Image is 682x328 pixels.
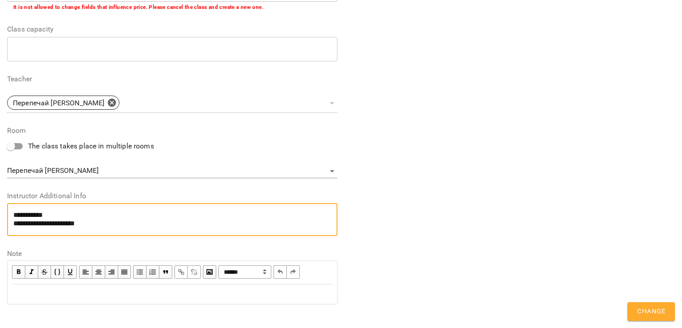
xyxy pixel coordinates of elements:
button: Remove Link [188,265,201,279]
button: Change [627,302,675,321]
button: Redo [287,265,300,279]
div: Перепечай [PERSON_NAME] [7,93,337,113]
label: Instructor Additional Info [7,192,337,200]
span: Change [637,306,665,317]
button: Blockquote [159,265,172,279]
label: Note [7,250,337,257]
label: Teacher [7,76,337,83]
label: Class capacity [7,26,337,33]
span: Normal [218,265,271,279]
select: Block type [218,265,271,279]
span: The class takes place in multiple rooms [28,141,154,152]
button: Align Center [92,265,105,279]
div: Перепечай [PERSON_NAME] [7,164,337,178]
button: UL [133,265,147,279]
button: Image [203,265,216,279]
button: Underline [64,265,77,279]
button: Bold [12,265,25,279]
p: Перепечай [PERSON_NAME] [13,98,104,108]
button: Link [174,265,188,279]
button: Align Justify [118,265,131,279]
button: Align Left [79,265,92,279]
button: Align Right [105,265,118,279]
button: Italic [25,265,38,279]
b: It is not allowed to change fields that influence price. Please cancel the class and create a new... [13,4,263,10]
button: Monospace [51,265,64,279]
div: Edit text [8,285,337,304]
button: Strikethrough [38,265,51,279]
button: OL [147,265,159,279]
div: Перепечай [PERSON_NAME] [7,96,119,110]
label: Room [7,127,337,134]
button: Undo [274,265,287,279]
